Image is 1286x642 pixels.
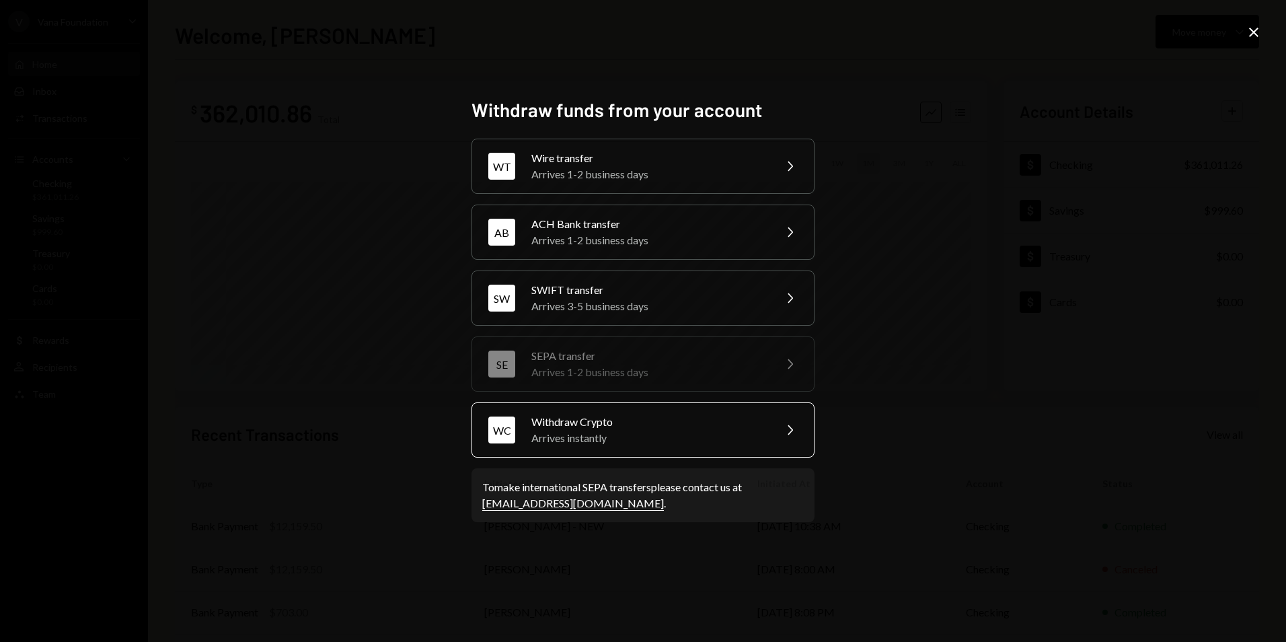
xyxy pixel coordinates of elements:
[531,166,765,182] div: Arrives 1-2 business days
[531,348,765,364] div: SEPA transfer
[488,417,515,443] div: WC
[488,351,515,378] div: SE
[531,414,765,430] div: Withdraw Crypto
[531,282,765,298] div: SWIFT transfer
[482,497,664,511] a: [EMAIL_ADDRESS][DOMAIN_NAME]
[531,232,765,248] div: Arrives 1-2 business days
[488,153,515,180] div: WT
[471,271,815,326] button: SWSWIFT transferArrives 3-5 business days
[471,139,815,194] button: WTWire transferArrives 1-2 business days
[482,479,804,511] div: To make international SEPA transfers please contact us at .
[531,430,765,446] div: Arrives instantly
[471,97,815,123] h2: Withdraw funds from your account
[531,216,765,232] div: ACH Bank transfer
[531,150,765,166] div: Wire transfer
[531,364,765,380] div: Arrives 1-2 business days
[488,219,515,246] div: AB
[471,336,815,392] button: SESEPA transferArrives 1-2 business days
[531,298,765,314] div: Arrives 3-5 business days
[471,205,815,260] button: ABACH Bank transferArrives 1-2 business days
[488,285,515,312] div: SW
[471,402,815,458] button: WCWithdraw CryptoArrives instantly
